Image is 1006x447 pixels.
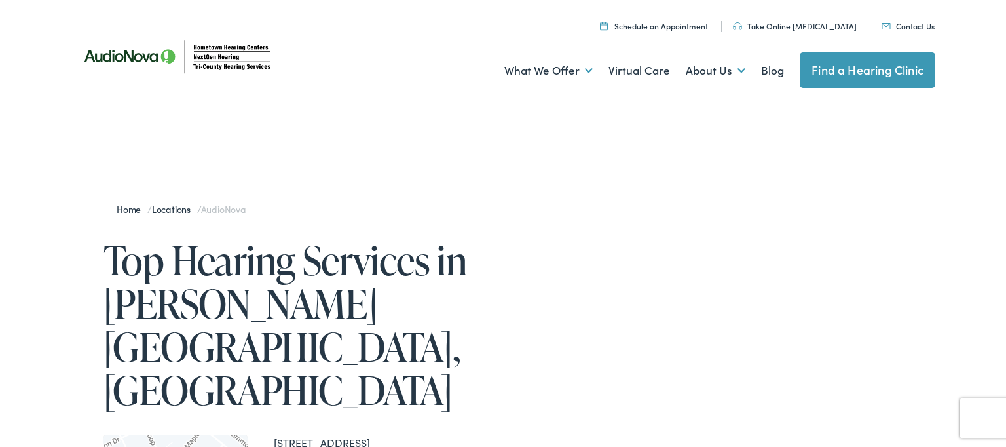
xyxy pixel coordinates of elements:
[600,20,708,31] a: Schedule an Appointment
[103,239,503,412] h1: Top Hearing Services in [PERSON_NAME][GEOGRAPHIC_DATA], [GEOGRAPHIC_DATA]
[733,20,857,31] a: Take Online [MEDICAL_DATA]
[800,52,935,88] a: Find a Hearing Clinic
[117,203,147,216] a: Home
[504,47,593,95] a: What We Offer
[686,47,745,95] a: About Us
[761,47,784,95] a: Blog
[152,203,197,216] a: Locations
[201,203,246,216] span: AudioNova
[882,23,891,29] img: utility icon
[733,22,742,30] img: utility icon
[882,20,935,31] a: Contact Us
[117,203,246,216] span: / /
[608,47,670,95] a: Virtual Care
[600,22,608,30] img: utility icon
